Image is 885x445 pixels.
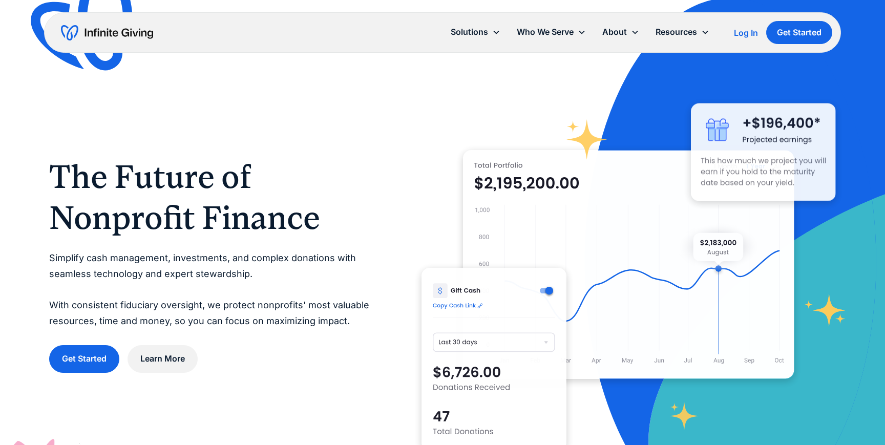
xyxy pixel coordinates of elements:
[463,150,794,379] img: nonprofit donation platform
[647,21,718,43] div: Resources
[734,29,758,37] div: Log In
[805,294,846,326] img: fundraising star
[128,345,198,372] a: Learn More
[509,21,594,43] div: Who We Serve
[602,25,627,39] div: About
[49,345,119,372] a: Get Started
[49,156,381,238] h1: The Future of Nonprofit Finance
[517,25,574,39] div: Who We Serve
[594,21,647,43] div: About
[656,25,697,39] div: Resources
[766,21,832,44] a: Get Started
[49,250,381,329] p: Simplify cash management, investments, and complex donations with seamless technology and expert ...
[442,21,509,43] div: Solutions
[451,25,488,39] div: Solutions
[734,27,758,39] a: Log In
[61,25,153,41] a: home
